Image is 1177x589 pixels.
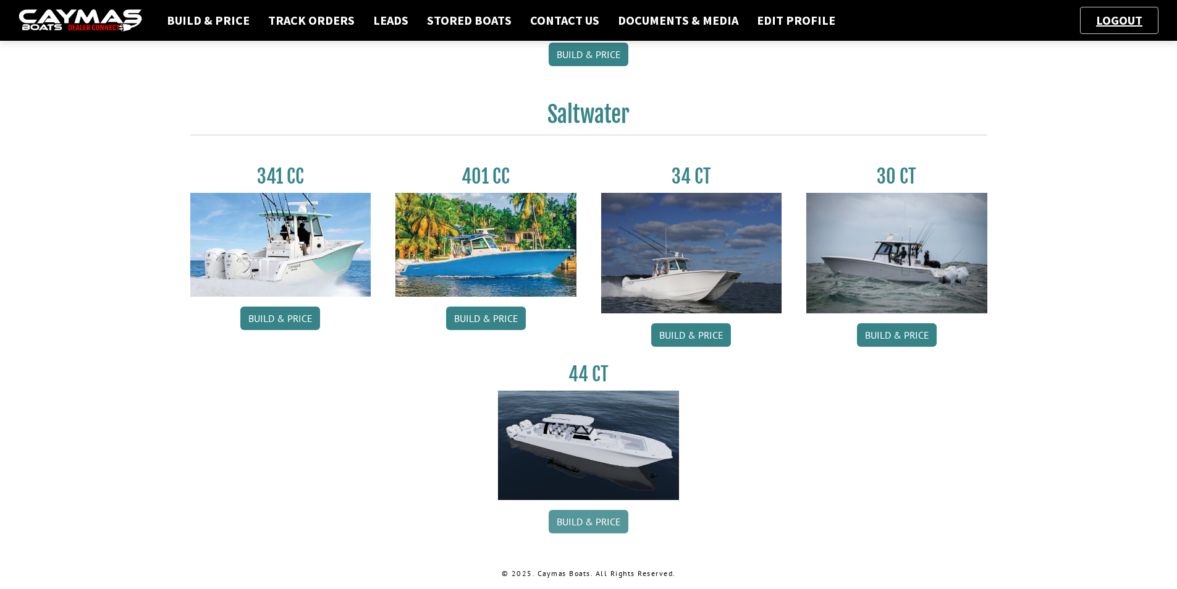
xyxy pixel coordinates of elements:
[549,510,628,533] a: Build & Price
[601,165,782,188] h3: 34 CT
[751,12,842,28] a: Edit Profile
[395,193,576,297] img: 401CC_thumb.pg.jpg
[857,323,937,347] a: Build & Price
[498,363,679,386] h3: 44 CT
[19,9,142,32] img: caymas-dealer-connect-2ed40d3bc7270c1d8d7ffb4b79bf05adc795679939227970def78ec6f6c03838.gif
[421,12,518,28] a: Stored Boats
[240,307,320,330] a: Build & Price
[190,165,371,188] h3: 341 CC
[524,12,605,28] a: Contact Us
[549,43,628,66] a: Build & Price
[446,307,526,330] a: Build & Price
[190,568,987,579] p: © 2025. Caymas Boats. All Rights Reserved.
[612,12,745,28] a: Documents & Media
[806,193,987,313] img: 30_CT_photo_shoot_for_caymas_connect.jpg
[806,165,987,188] h3: 30 CT
[601,193,782,313] img: Caymas_34_CT_pic_1.jpg
[161,12,256,28] a: Build & Price
[190,193,371,297] img: 341CC-thumbjpg.jpg
[1090,12,1149,28] a: Logout
[190,101,987,135] h2: Saltwater
[395,165,576,188] h3: 401 CC
[367,12,415,28] a: Leads
[498,391,679,501] img: 44ct_background.png
[651,323,731,347] a: Build & Price
[262,12,361,28] a: Track Orders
